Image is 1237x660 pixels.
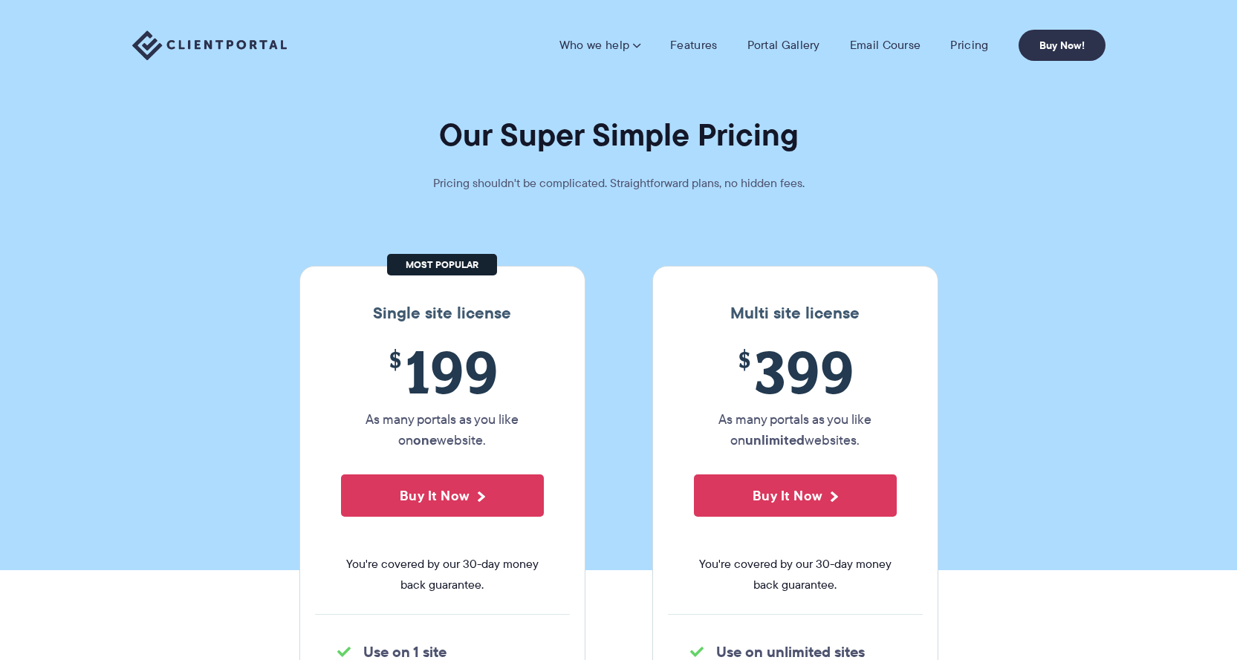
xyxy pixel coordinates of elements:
span: 399 [694,338,897,405]
span: 199 [341,338,544,405]
button: Buy It Now [694,474,897,517]
span: You're covered by our 30-day money back guarantee. [341,554,544,595]
a: Buy Now! [1019,30,1105,61]
a: Email Course [850,38,921,53]
h3: Single site license [315,304,570,323]
a: Who we help [559,38,640,53]
span: You're covered by our 30-day money back guarantee. [694,554,897,595]
strong: unlimited [745,430,805,450]
a: Portal Gallery [747,38,820,53]
p: Pricing shouldn't be complicated. Straightforward plans, no hidden fees. [396,173,842,194]
h3: Multi site license [668,304,923,323]
p: As many portals as you like on website. [341,409,544,451]
button: Buy It Now [341,474,544,517]
a: Pricing [950,38,988,53]
p: As many portals as you like on websites. [694,409,897,451]
strong: one [413,430,437,450]
a: Features [670,38,717,53]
